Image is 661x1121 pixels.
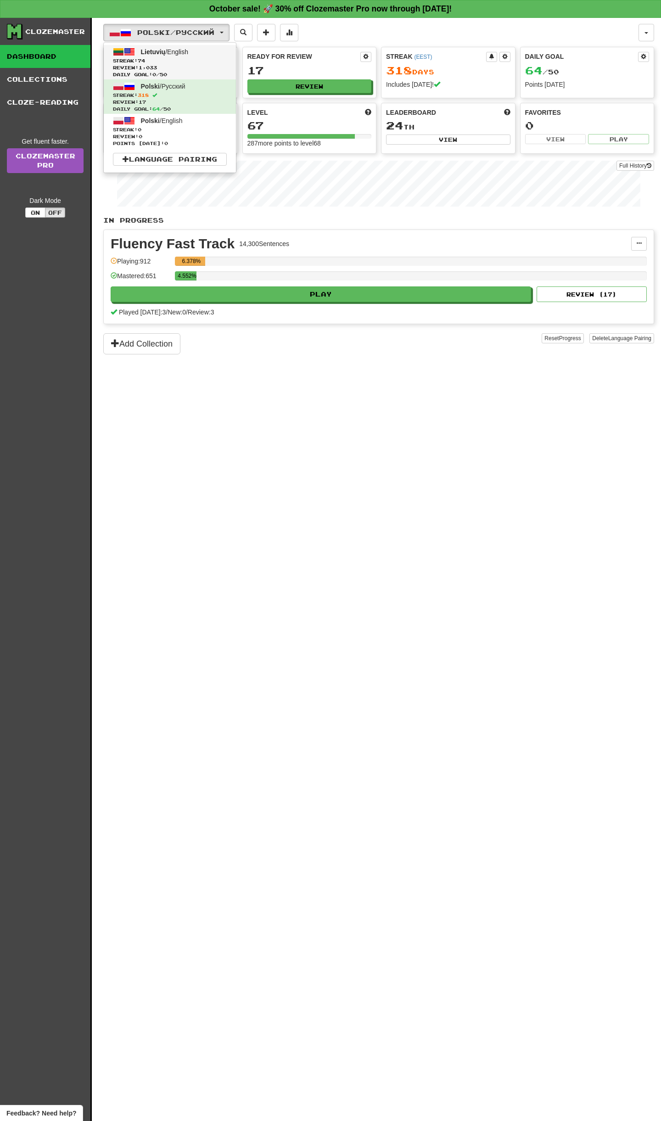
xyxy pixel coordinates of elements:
button: Full History [616,161,654,171]
span: Review: 17 [113,99,227,106]
button: Review [247,79,372,93]
button: More stats [280,24,298,41]
a: Lietuvių/EnglishStreak:74 Review:1,033Daily Goal:0/50 [104,45,236,79]
span: 0 [138,127,141,132]
a: Polski/EnglishStreak:0 Review:0Points [DATE]:0 [104,114,236,148]
span: This week in points, UTC [504,108,510,117]
button: DeleteLanguage Pairing [589,333,654,343]
span: 64 [152,106,160,112]
div: Get fluent faster. [7,137,84,146]
button: Search sentences [234,24,252,41]
span: / [186,308,188,316]
div: 17 [247,65,372,76]
span: Daily Goal: / 50 [113,106,227,112]
span: Language Pairing [608,335,651,342]
span: Open feedback widget [6,1109,76,1118]
div: Dark Mode [7,196,84,205]
div: Streak [386,52,486,61]
a: Language Pairing [113,153,227,166]
a: (EEST) [414,54,432,60]
div: Playing: 912 [111,257,170,272]
span: Review: 3 [188,308,214,316]
div: 6.378% [178,257,205,266]
span: / English [141,117,183,124]
div: Includes [DATE]! [386,80,510,89]
button: Off [45,207,65,218]
span: Played [DATE]: 3 [119,308,166,316]
strong: October sale! 🚀 30% off Clozemaster Pro now through [DATE]! [209,4,452,13]
button: Review (17) [537,286,647,302]
span: New: 0 [168,308,186,316]
span: Level [247,108,268,117]
button: Play [111,286,531,302]
div: Day s [386,65,510,77]
span: 74 [138,58,145,63]
span: Points [DATE]: 0 [113,140,227,147]
span: Leaderboard [386,108,436,117]
div: 14,300 Sentences [239,239,289,248]
span: / English [141,48,188,56]
div: Favorites [525,108,650,117]
span: 318 [138,92,149,98]
div: 287 more points to level 68 [247,139,372,148]
span: Polski / Русский [137,28,214,36]
div: 4.552% [178,271,196,280]
button: View [386,135,510,145]
span: 64 [525,64,543,77]
button: Add Collection [103,333,180,354]
a: ClozemasterPro [7,148,84,173]
span: 318 [386,64,412,77]
button: ResetProgress [542,333,583,343]
div: 0 [525,120,650,131]
span: Polski [141,117,160,124]
div: 67 [247,120,372,131]
div: Mastered: 651 [111,271,170,286]
div: Clozemaster [25,27,85,36]
span: / [166,308,168,316]
span: Review: 0 [113,133,227,140]
span: Streak: [113,57,227,64]
div: th [386,120,510,132]
span: Streak: [113,92,227,99]
span: Daily Goal: / 50 [113,71,227,78]
a: Polski/РусскийStreak:318 Review:17Daily Goal:64/50 [104,79,236,114]
button: Polski/Русский [103,24,230,41]
span: Review: 1,033 [113,64,227,71]
button: Play [588,134,649,144]
span: Progress [559,335,581,342]
span: Streak: [113,126,227,133]
span: / 50 [525,68,559,76]
button: Add sentence to collection [257,24,275,41]
span: 24 [386,119,403,132]
button: View [525,134,586,144]
span: Lietuvių [141,48,166,56]
span: 0 [152,72,156,77]
div: Points [DATE] [525,80,650,89]
p: In Progress [103,216,654,225]
span: / Русский [141,83,185,90]
span: Score more points to level up [365,108,371,117]
button: On [25,207,45,218]
div: Daily Goal [525,52,639,62]
span: Polski [141,83,160,90]
div: Ready for Review [247,52,361,61]
div: Fluency Fast Track [111,237,235,251]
